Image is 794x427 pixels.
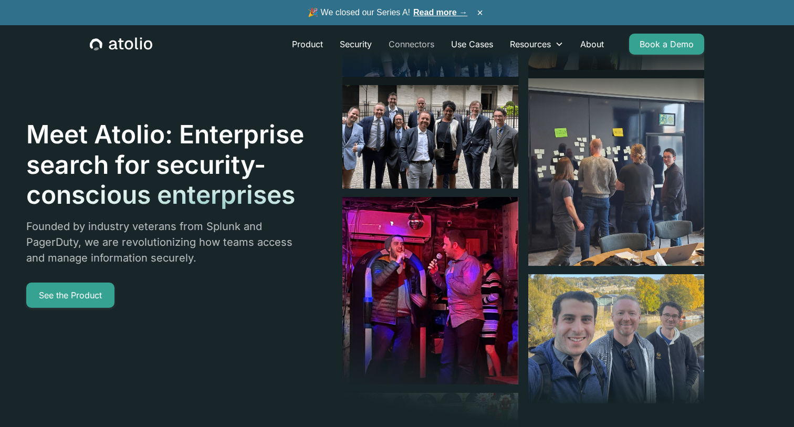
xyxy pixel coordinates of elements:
[308,6,467,19] span: 🎉 We closed our Series A!
[90,37,152,51] a: home
[528,274,704,403] img: image
[342,197,518,384] img: image
[284,34,331,55] a: Product
[741,377,794,427] iframe: Chat Widget
[380,34,443,55] a: Connectors
[443,34,502,55] a: Use Cases
[528,78,704,266] img: image
[342,85,518,189] img: image
[510,38,551,50] div: Resources
[413,8,467,17] a: Read more →
[26,119,306,210] h1: Meet Atolio: Enterprise search for security-conscious enterprises
[331,34,380,55] a: Security
[629,34,704,55] a: Book a Demo
[474,7,486,18] button: ×
[26,218,306,266] p: Founded by industry veterans from Splunk and PagerDuty, we are revolutionizing how teams access a...
[26,283,114,308] a: See the Product
[572,34,612,55] a: About
[502,34,572,55] div: Resources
